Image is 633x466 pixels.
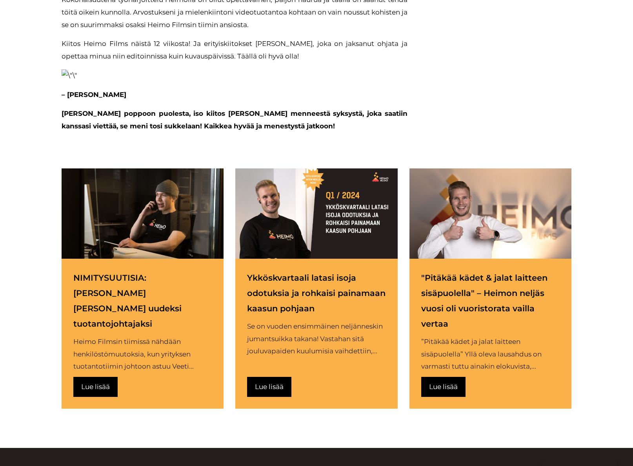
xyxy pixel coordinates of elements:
[73,270,212,332] a: NIMITYSUUTISIA: [PERSON_NAME] [PERSON_NAME] uudeksi tuotantojohtajaksi
[62,69,77,82] img: \"\"
[247,270,386,316] a: Ykköskvartaali latasi isoja odotuksia ja rohkaisi painamaan kaasun pohjaan
[62,38,407,62] p: Kiitos Heimo Films näistä 12 viikosta! Ja erityiskiitokset [PERSON_NAME], joka on jaksanut ohjata...
[421,336,560,373] div: ”Pitäkää kädet ja jalat laitteen sisäpuolella” Yllä oleva lausahdus on varmasti tuttu ainakin elo...
[235,168,397,259] a: xr:d:DAFs_4jFmos:51,j:2727354517664336048,t:24041511
[62,91,126,99] b: – [PERSON_NAME]
[247,377,291,397] a: Lue lisää
[421,377,466,397] a: Lue lisää
[255,381,284,393] div: Lue lisää
[73,336,212,373] div: Heimo Filmsin tiimissä nähdään henkilöstömuutoksia, kun yrityksen tuotantotiimin johtoon astuu Ve...
[429,381,458,393] div: Lue lisää
[409,168,571,259] a: blogi_vuosikatsaus
[62,168,224,259] a: Veeti Marjamäestä tuli Heimo Filmsin uusi tuotantojohtaja.
[247,320,386,358] div: Se on vuoden ensimmäinen neljänneskin jumantsuikka takana! Vastahan sitä jouluvapaiden kuulumisia...
[81,381,110,393] div: Lue lisää
[421,270,560,332] a: "Pitäkää kädet & jalat laitteen sisäpuolella" – Heimon neljäs vuosi oli vuoristorata vailla vertaa
[73,377,118,397] a: Lue lisää
[62,110,407,130] strong: [PERSON_NAME] poppoon puolesta, iso kiitos [PERSON_NAME] menneestä syksystä, joka saatiin kanssas...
